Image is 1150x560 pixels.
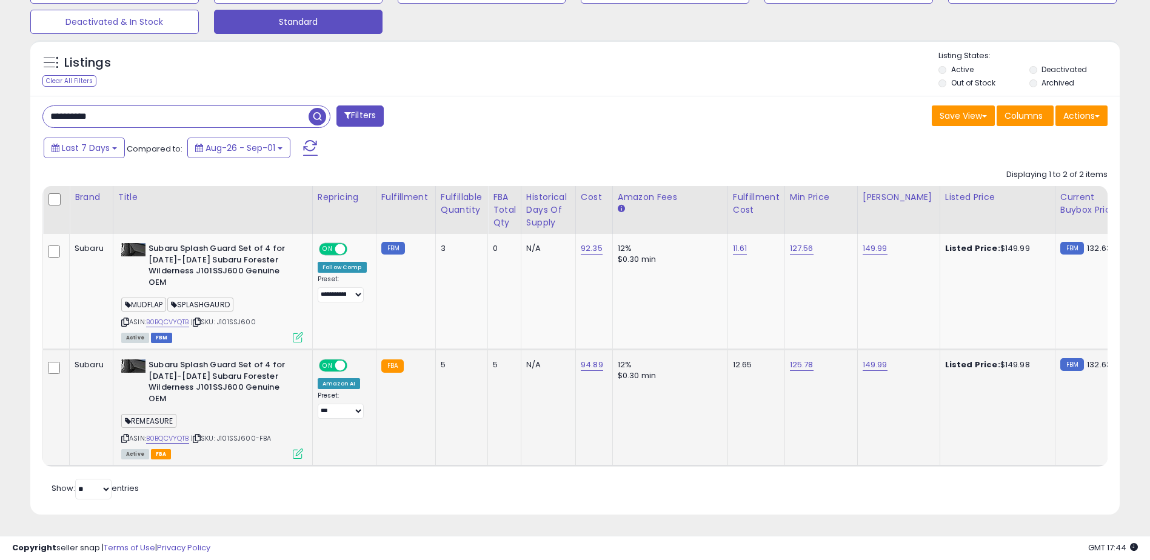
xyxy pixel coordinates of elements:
div: Fulfillable Quantity [441,191,483,216]
label: Archived [1041,78,1074,88]
a: Terms of Use [104,542,155,553]
div: Displaying 1 to 2 of 2 items [1006,169,1108,181]
div: ASIN: [121,359,303,458]
button: Save View [932,105,995,126]
label: Deactivated [1041,64,1087,75]
label: Active [951,64,974,75]
a: 125.78 [790,359,814,371]
div: 12% [618,359,718,370]
span: 2025-09-9 17:44 GMT [1088,542,1138,553]
div: 12% [618,243,718,254]
b: Subaru Splash Guard Set of 4 for [DATE]-[DATE] Subaru Forester Wilderness J101SSJ600 Genuine OEM [149,243,296,291]
span: 132.63 [1087,359,1111,370]
a: B0BQCVYQTB [146,317,189,327]
div: N/A [526,243,566,254]
button: Standard [214,10,383,34]
span: Compared to: [127,143,182,155]
div: N/A [526,359,566,370]
strong: Copyright [12,542,56,553]
span: FBA [151,449,172,459]
div: 5 [493,359,512,370]
div: $149.99 [945,243,1046,254]
div: Listed Price [945,191,1050,204]
div: Cost [581,191,607,204]
button: Deactivated & In Stock [30,10,199,34]
div: Preset: [318,392,367,419]
div: Min Price [790,191,852,204]
b: Subaru Splash Guard Set of 4 for [DATE]-[DATE] Subaru Forester Wilderness J101SSJ600 Genuine OEM [149,359,296,407]
small: Amazon Fees. [618,204,625,215]
button: Filters [336,105,384,127]
span: FBM [151,333,173,343]
b: Listed Price: [945,359,1000,370]
div: 5 [441,359,478,370]
div: Preset: [318,275,367,302]
a: B0BQCVYQTB [146,433,189,444]
div: Current Buybox Price [1060,191,1123,216]
span: Columns [1005,110,1043,122]
a: 94.89 [581,359,603,371]
div: Fulfillment Cost [733,191,780,216]
a: 92.35 [581,242,603,255]
div: FBA Total Qty [493,191,516,229]
button: Aug-26 - Sep-01 [187,138,290,158]
div: Subaru [75,359,104,370]
span: OFF [346,361,365,371]
label: Out of Stock [951,78,995,88]
a: Privacy Policy [157,542,210,553]
span: ON [320,244,335,255]
div: Title [118,191,307,204]
button: Columns [997,105,1054,126]
span: | SKU: J101SSJ600 [191,317,256,327]
div: $0.30 min [618,370,718,381]
a: 127.56 [790,242,814,255]
a: 149.99 [863,242,888,255]
span: OFF [346,244,365,255]
a: 11.61 [733,242,747,255]
span: All listings currently available for purchase on Amazon [121,333,149,343]
img: 312imZN+NyL._SL40_.jpg [121,243,145,256]
div: ASIN: [121,243,303,341]
div: Fulfillment [381,191,430,204]
img: 312imZN+NyL._SL40_.jpg [121,359,145,373]
small: FBM [381,242,405,255]
button: Actions [1055,105,1108,126]
div: [PERSON_NAME] [863,191,935,204]
div: seller snap | | [12,542,210,554]
span: All listings currently available for purchase on Amazon [121,449,149,459]
span: REMEASURE [121,414,177,428]
div: 3 [441,243,478,254]
button: Last 7 Days [44,138,125,158]
p: Listing States: [938,50,1120,62]
div: Clear All Filters [42,75,96,87]
h5: Listings [64,55,111,72]
span: Aug-26 - Sep-01 [206,142,275,154]
div: Amazon Fees [618,191,723,204]
div: Amazon AI [318,378,360,389]
span: Last 7 Days [62,142,110,154]
div: Subaru [75,243,104,254]
div: Historical Days Of Supply [526,191,570,229]
small: FBA [381,359,404,373]
small: FBM [1060,242,1084,255]
div: 0 [493,243,512,254]
div: $0.30 min [618,254,718,265]
span: Show: entries [52,482,139,494]
div: Follow Comp [318,262,367,273]
span: SPLASHGAURD [167,298,233,312]
span: ON [320,361,335,371]
b: Listed Price: [945,242,1000,254]
span: | SKU: J101SSJ600-FBA [191,433,272,443]
div: Brand [75,191,108,204]
div: Repricing [318,191,371,204]
a: 149.99 [863,359,888,371]
small: FBM [1060,358,1084,371]
div: $149.98 [945,359,1046,370]
div: 12.65 [733,359,775,370]
span: MUDFLAP [121,298,166,312]
span: 132.63 [1087,242,1111,254]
